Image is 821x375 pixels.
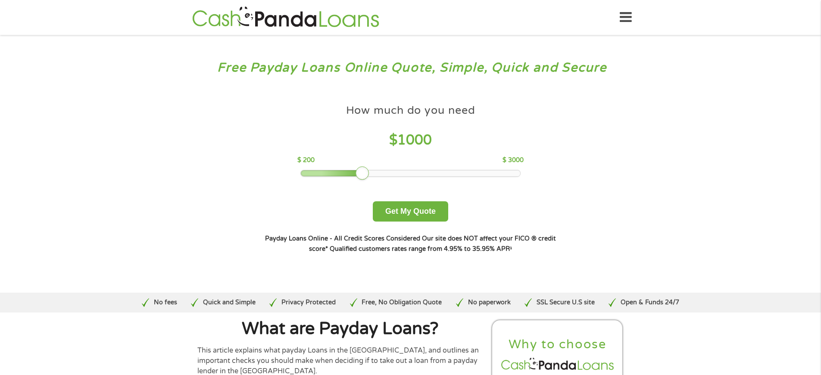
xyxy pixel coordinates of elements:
span: 1000 [397,132,432,148]
p: Open & Funds 24/7 [621,298,679,307]
p: No paperwork [468,298,511,307]
h3: Free Payday Loans Online Quote, Simple, Quick and Secure [25,60,796,76]
img: GetLoanNow Logo [190,5,382,30]
p: Free, No Obligation Quote [362,298,442,307]
h4: How much do you need [346,103,475,118]
h1: What are Payday Loans? [197,320,484,337]
strong: Qualified customers rates range from 4.95% to 35.95% APR¹ [330,245,512,253]
p: $ 3000 [503,156,524,165]
p: Privacy Protected [281,298,336,307]
p: Quick and Simple [203,298,256,307]
h2: Why to choose [499,337,616,353]
button: Get My Quote [373,201,448,222]
p: No fees [154,298,177,307]
strong: Payday Loans Online - All Credit Scores Considered [265,235,420,242]
strong: Our site does NOT affect your FICO ® credit score* [309,235,556,253]
p: $ 200 [297,156,315,165]
h4: $ [297,131,524,149]
p: SSL Secure U.S site [537,298,595,307]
